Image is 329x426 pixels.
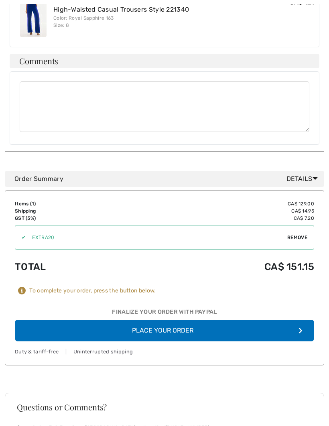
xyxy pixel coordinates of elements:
td: CA$ 129.00 [130,200,314,207]
h3: Questions or Comments? [17,403,312,411]
span: Details [286,174,321,184]
div: Finalize Your Order with PayPal [15,308,314,320]
span: Remove [287,234,307,241]
div: Order Summary [14,174,321,184]
td: CA$ 151.15 [130,253,314,280]
h4: Comments [10,54,319,68]
td: GST (5%) [15,215,130,222]
td: CA$ 7.20 [130,215,314,222]
button: Place Your Order [15,320,314,341]
div: ✔ [15,234,26,241]
td: Shipping [15,207,130,215]
td: Items ( ) [15,200,130,207]
a: High-Waisted Casual Trousers Style 221340 [53,6,189,13]
td: Total [15,253,130,280]
td: CA$ 14.95 [130,207,314,215]
span: 1 [32,201,34,207]
textarea: Comments [20,81,309,132]
input: Promo code [26,225,287,250]
div: Color: Royal Sapphire 163 Size: 8 [53,14,189,29]
div: To complete your order, press the button below. [29,287,156,294]
div: Duty & tariff-free | Uninterrupted shipping [15,348,314,355]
